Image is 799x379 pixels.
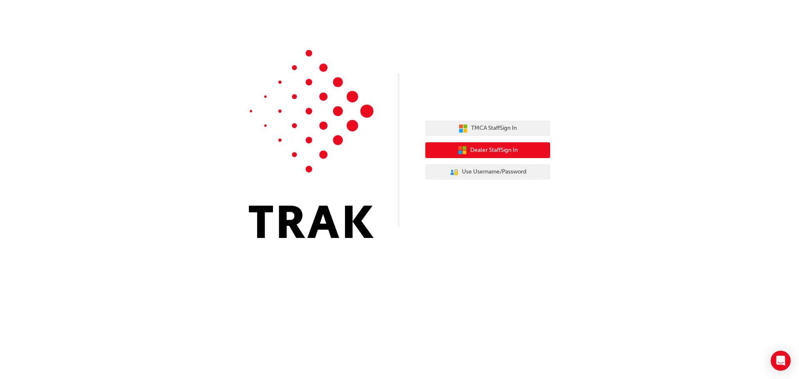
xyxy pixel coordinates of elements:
[471,124,517,133] span: TMCA Staff Sign In
[425,121,550,136] button: TMCA StaffSign In
[249,50,374,238] img: Trak
[470,146,518,155] span: Dealer Staff Sign In
[462,167,526,177] span: Use Username/Password
[771,351,791,371] div: Open Intercom Messenger
[425,164,550,180] button: Use Username/Password
[425,142,550,158] button: Dealer StaffSign In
